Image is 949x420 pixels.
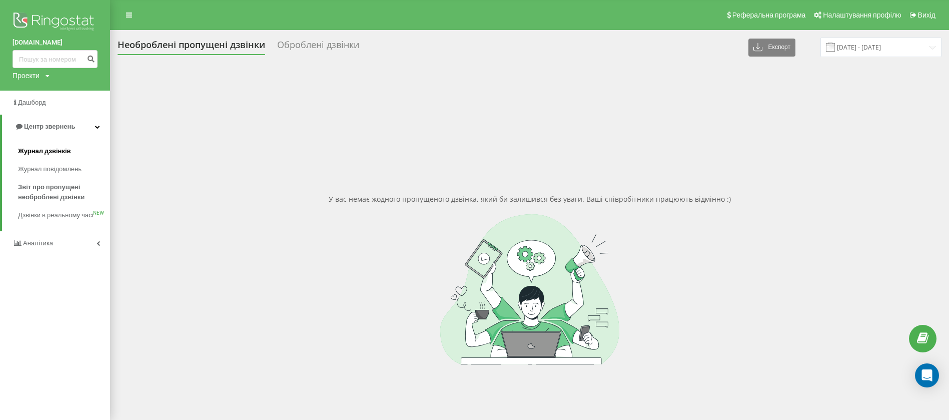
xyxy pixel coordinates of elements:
[13,50,98,68] input: Пошук за номером
[18,160,110,178] a: Журнал повідомлень
[13,71,40,81] div: Проекти
[18,182,105,202] span: Звіт про пропущені необроблені дзвінки
[918,11,935,19] span: Вихід
[18,142,110,160] a: Журнал дзвінків
[732,11,806,19] span: Реферальна програма
[18,99,46,106] span: Дашборд
[13,38,98,48] a: [DOMAIN_NAME]
[18,164,82,174] span: Журнал повідомлень
[23,239,53,247] span: Аналiтика
[277,40,359,55] div: Оброблені дзвінки
[24,123,75,130] span: Центр звернень
[18,210,93,220] span: Дзвінки в реальному часі
[18,206,110,224] a: Дзвінки в реальному часіNEW
[2,115,110,139] a: Центр звернень
[18,146,71,156] span: Журнал дзвінків
[18,178,110,206] a: Звіт про пропущені необроблені дзвінки
[823,11,901,19] span: Налаштування профілю
[118,40,265,55] div: Необроблені пропущені дзвінки
[915,363,939,387] div: Open Intercom Messenger
[748,39,795,57] button: Експорт
[13,10,98,35] img: Ringostat logo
